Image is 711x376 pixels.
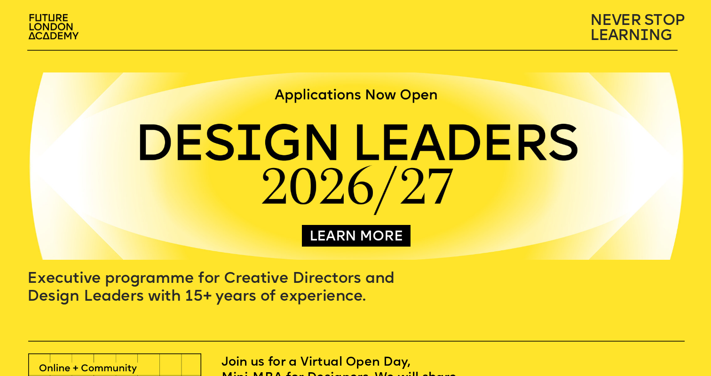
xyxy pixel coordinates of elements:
[640,28,648,44] span: I
[590,13,685,29] span: NEVER STOP
[27,271,399,305] span: Executive programme for Creative Directors and Design Leaders with 15+ years of experience.
[24,9,86,46] img: upload-2f72e7a8-3806-41e8-b55b-d754ac055a4a.png
[590,28,672,44] span: LEARN NG
[309,230,403,245] a: LEARN MORE
[28,72,685,260] img: image-c542eb99-4ad9-46bd-9416-a9c33b085b2d.jpg
[221,357,410,370] a: Join us for a Virtual Open Day,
